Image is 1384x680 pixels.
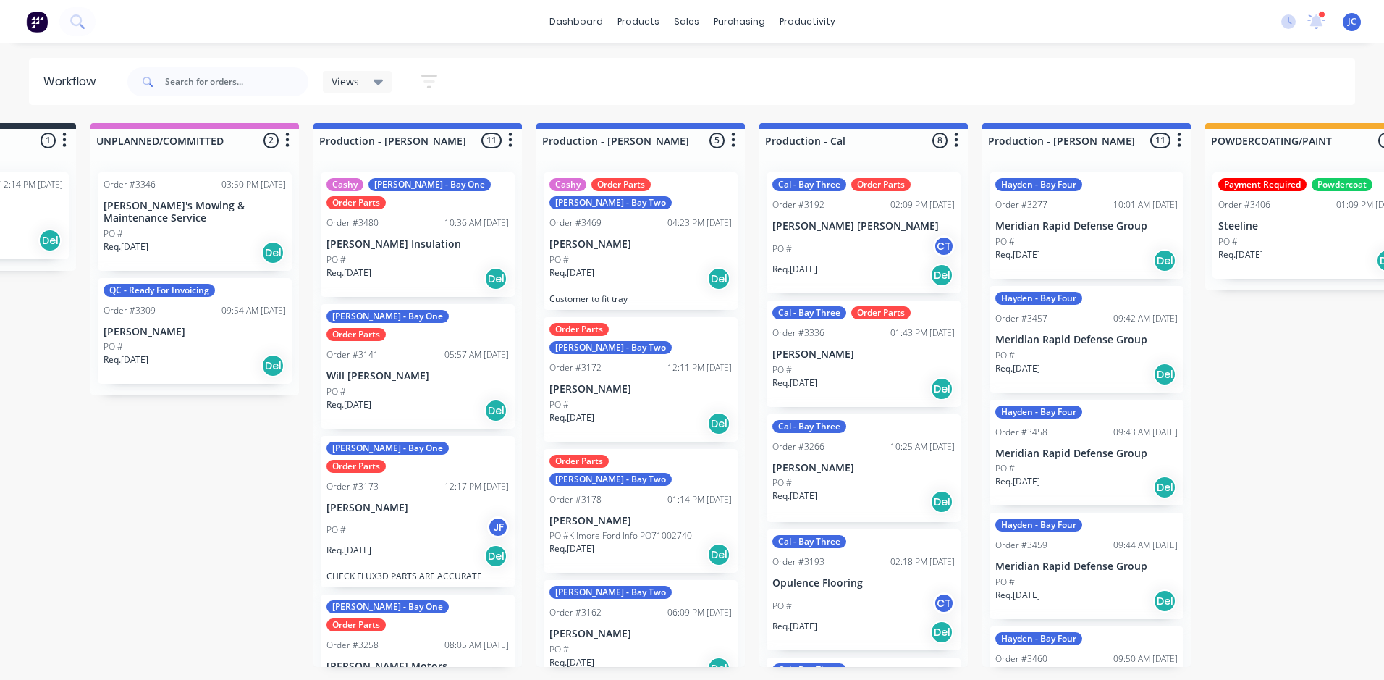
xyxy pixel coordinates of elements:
[261,354,284,377] div: Del
[610,11,667,33] div: products
[995,462,1015,475] p: PO #
[221,304,286,317] div: 09:54 AM [DATE]
[326,618,386,631] div: Order Parts
[995,362,1040,375] p: Req. [DATE]
[930,264,953,287] div: Del
[933,592,955,614] div: CT
[995,519,1082,532] div: Hayden - Bay Four
[1113,312,1178,325] div: 09:42 AM [DATE]
[549,411,594,424] p: Req. [DATE]
[326,196,386,209] div: Order Parts
[104,178,156,191] div: Order #3346
[995,334,1178,346] p: Meridian Rapid Defense Group
[995,198,1047,211] div: Order #3277
[444,639,509,652] div: 08:05 AM [DATE]
[990,172,1183,279] div: Hayden - Bay FourOrder #327710:01 AM [DATE]Meridian Rapid Defense GroupPO #Req.[DATE]Del
[444,480,509,493] div: 12:17 PM [DATE]
[667,606,732,619] div: 06:09 PM [DATE]
[542,11,610,33] a: dashboard
[326,238,509,251] p: [PERSON_NAME] Insulation
[104,326,286,338] p: [PERSON_NAME]
[38,229,62,252] div: Del
[990,513,1183,619] div: Hayden - Bay FourOrder #345909:44 AM [DATE]Meridian Rapid Defense GroupPO #Req.[DATE]Del
[772,555,824,568] div: Order #3193
[707,657,730,680] div: Del
[1348,15,1356,28] span: JC
[930,490,953,513] div: Del
[667,493,732,506] div: 01:14 PM [DATE]
[772,220,955,232] p: [PERSON_NAME] [PERSON_NAME]
[326,639,379,652] div: Order #3258
[1113,426,1178,439] div: 09:43 AM [DATE]
[487,516,509,538] div: JF
[444,217,509,230] div: 10:36 AM [DATE]
[995,448,1178,460] p: Meridian Rapid Defense Group
[1113,652,1178,666] div: 09:50 AM [DATE]
[104,284,215,297] div: QC - Ready For Invoicing
[549,238,732,251] p: [PERSON_NAME]
[326,480,379,493] div: Order #3173
[368,178,491,191] div: [PERSON_NAME] - Bay One
[98,278,292,385] div: QC - Ready For InvoicingOrder #330909:54 AM [DATE][PERSON_NAME]PO #Req.[DATE]Del
[549,515,732,527] p: [PERSON_NAME]
[772,663,846,676] div: Cal - Bay Three
[549,643,569,656] p: PO #
[104,227,123,240] p: PO #
[706,11,772,33] div: purchasing
[1113,539,1178,552] div: 09:44 AM [DATE]
[890,440,955,453] div: 10:25 AM [DATE]
[326,178,363,191] div: Cashy
[326,600,449,613] div: [PERSON_NAME] - Bay One
[261,241,284,264] div: Del
[995,178,1082,191] div: Hayden - Bay Four
[772,440,824,453] div: Order #3266
[1153,589,1176,613] div: Del
[591,178,651,191] div: Order Parts
[326,348,379,361] div: Order #3141
[772,364,792,377] p: PO #
[772,490,817,503] p: Req. [DATE]
[549,398,569,411] p: PO #
[549,493,602,506] div: Order #3178
[104,304,156,317] div: Order #3309
[484,399,507,422] div: Del
[772,535,846,548] div: Cal - Bay Three
[549,606,602,619] div: Order #3162
[772,11,843,33] div: productivity
[43,73,103,91] div: Workflow
[326,266,371,280] p: Req. [DATE]
[990,286,1183,393] div: Hayden - Bay FourOrder #345709:42 AM [DATE]Meridian Rapid Defense GroupPO #Req.[DATE]Del
[772,377,817,390] p: Req. [DATE]
[995,576,1015,589] p: PO #
[326,442,449,455] div: [PERSON_NAME] - Bay One
[995,426,1047,439] div: Order #3458
[772,420,846,433] div: Cal - Bay Three
[1312,178,1372,191] div: Powdercoat
[667,361,732,374] div: 12:11 PM [DATE]
[1218,235,1238,248] p: PO #
[772,198,824,211] div: Order #3192
[995,248,1040,261] p: Req. [DATE]
[767,414,961,523] div: Cal - Bay ThreeOrder #326610:25 AM [DATE][PERSON_NAME]PO #Req.[DATE]Del
[326,370,509,382] p: Will [PERSON_NAME]
[549,323,609,336] div: Order Parts
[549,266,594,280] p: Req. [DATE]
[772,462,955,474] p: [PERSON_NAME]
[549,656,594,669] p: Req. [DATE]
[772,327,824,340] div: Order #3336
[326,398,371,411] p: Req. [DATE]
[1153,363,1176,386] div: Del
[1153,476,1176,499] div: Del
[772,477,792,490] p: PO #
[707,267,730,290] div: Del
[549,253,569,266] p: PO #
[707,412,730,435] div: Del
[995,349,1015,362] p: PO #
[851,306,911,319] div: Order Parts
[444,348,509,361] div: 05:57 AM [DATE]
[104,353,148,366] p: Req. [DATE]
[851,178,911,191] div: Order Parts
[544,449,738,574] div: Order Parts[PERSON_NAME] - Bay TwoOrder #317801:14 PM [DATE][PERSON_NAME]PO #Kilmore Ford Info PO...
[930,377,953,400] div: Del
[221,178,286,191] div: 03:50 PM [DATE]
